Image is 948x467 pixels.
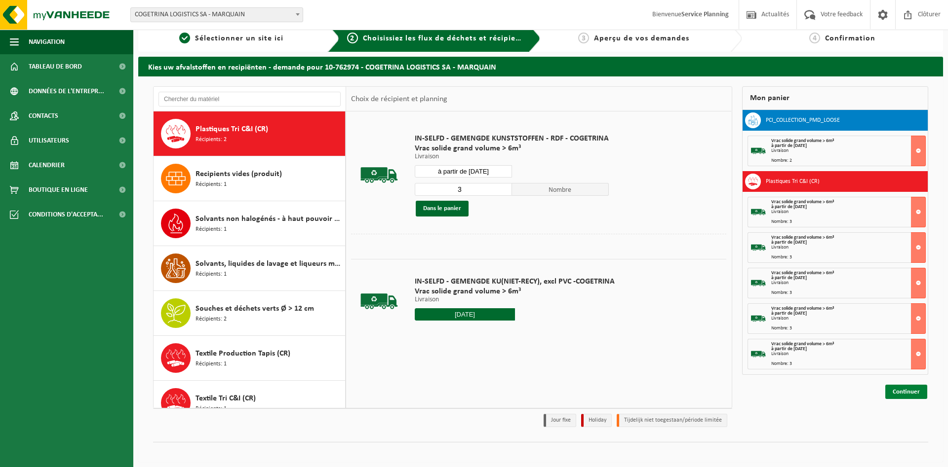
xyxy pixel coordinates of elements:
[771,281,926,286] div: Livraison
[544,414,576,427] li: Jour fixe
[594,35,689,42] span: Aperçu de vos demandes
[415,277,615,287] span: IN-SELFD - GEMENGDE KU(NIET-RECY), excl PVC -COGETRINA
[771,275,807,281] strong: à partir de [DATE]
[154,246,346,291] button: Solvants, liquides de lavage et liqueurs mères organiques halogénés, toxique Récipients: 1
[771,255,926,260] div: Nombre: 3
[154,336,346,381] button: Textile Production Tapis (CR) Récipients: 1
[29,128,69,153] span: Utilisateurs
[196,270,227,279] span: Récipients: 1
[415,144,609,153] span: Vrac solide grand volume > 6m³
[617,414,727,427] li: Tijdelijk niet toegestaan/période limitée
[196,213,343,225] span: Solvants non halogénés - à haut pouvoir calorifique en petits emballages (<200L)
[196,359,227,369] span: Récipients: 1
[196,135,227,144] span: Récipients: 2
[363,35,527,42] span: Choisissiez les flux de déchets et récipients
[681,11,729,18] strong: Service Planning
[415,287,615,296] span: Vrac solide grand volume > 6m³
[766,174,820,189] h3: Plastiques Tri C&I (CR)
[196,123,268,135] span: Plastiques Tri C&I (CR)
[29,104,58,128] span: Contacts
[771,270,834,276] span: Vrac solide grand volume > 6m³
[771,219,926,224] div: Nombre: 3
[154,201,346,246] button: Solvants non halogénés - à haut pouvoir calorifique en petits emballages (<200L) Récipients: 1
[415,153,609,160] p: Livraison
[29,153,65,178] span: Calendrier
[771,326,926,331] div: Nombre: 3
[771,346,807,352] strong: à partir de [DATE]
[130,7,303,22] span: COGETRINA LOGISTICS SA - MARQUAIN
[771,148,926,153] div: Livraison
[29,178,88,202] span: Boutique en ligne
[416,201,469,216] button: Dans le panier
[809,33,820,43] span: 4
[825,35,875,42] span: Confirmation
[346,87,452,111] div: Choix de récipient et planning
[196,258,343,270] span: Solvants, liquides de lavage et liqueurs mères organiques halogénés, toxique
[154,111,346,156] button: Plastiques Tri C&I (CR) Récipients: 2
[195,35,283,42] span: Sélectionner un site ici
[766,112,840,128] h3: PCI_COLLECTION_PMD_LOOSE
[771,199,834,205] span: Vrac solide grand volume > 6m³
[771,143,807,148] strong: à partir de [DATE]
[415,134,609,144] span: IN-SELFD - GEMENGDE KUNSTSTOFFEN - RDF - COGETRINA
[347,33,358,43] span: 2
[771,240,807,245] strong: à partir de [DATE]
[771,158,926,163] div: Nombre: 2
[771,341,834,347] span: Vrac solide grand volume > 6m³
[415,296,615,303] p: Livraison
[196,303,314,315] span: Souches et déchets verts Ø > 12 cm
[771,245,926,250] div: Livraison
[771,210,926,215] div: Livraison
[578,33,589,43] span: 3
[771,204,807,210] strong: à partir de [DATE]
[771,306,834,311] span: Vrac solide grand volume > 6m³
[131,8,303,22] span: COGETRINA LOGISTICS SA - MARQUAIN
[196,315,227,324] span: Récipients: 2
[179,33,190,43] span: 1
[196,404,227,414] span: Récipients: 1
[885,385,927,399] a: Continuer
[29,202,103,227] span: Conditions d'accepta...
[196,393,256,404] span: Textile Tri C&I (CR)
[512,183,609,196] span: Nombre
[196,348,290,359] span: Textile Production Tapis (CR)
[154,291,346,336] button: Souches et déchets verts Ø > 12 cm Récipients: 2
[143,33,320,44] a: 1Sélectionner un site ici
[158,92,341,107] input: Chercher du matériel
[771,361,926,366] div: Nombre: 3
[771,311,807,316] strong: à partir de [DATE]
[771,290,926,295] div: Nombre: 3
[154,381,346,425] button: Textile Tri C&I (CR) Récipients: 1
[771,235,834,240] span: Vrac solide grand volume > 6m³
[581,414,612,427] li: Holiday
[771,316,926,321] div: Livraison
[29,79,104,104] span: Données de l'entrepr...
[138,57,943,76] h2: Kies uw afvalstoffen en recipiënten - demande pour 10-762974 - COGETRINA LOGISTICS SA - MARQUAIN
[415,165,512,178] input: Sélectionnez date
[771,352,926,357] div: Livraison
[415,308,515,321] input: Sélectionnez date
[771,138,834,144] span: Vrac solide grand volume > 6m³
[29,54,82,79] span: Tableau de bord
[196,168,282,180] span: Recipients vides (produit)
[742,86,929,110] div: Mon panier
[196,225,227,234] span: Récipients: 1
[29,30,65,54] span: Navigation
[154,156,346,201] button: Recipients vides (produit) Récipients: 1
[196,180,227,189] span: Récipients: 1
